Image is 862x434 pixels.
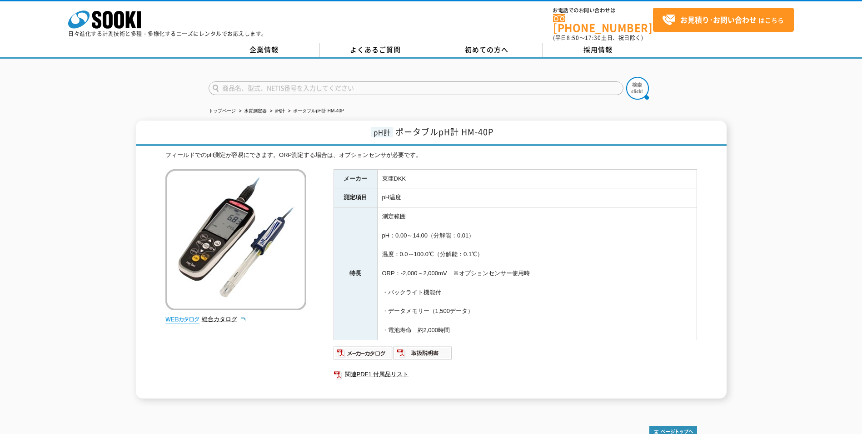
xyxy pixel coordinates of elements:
span: (平日 ～ 土日、祝日除く) [553,34,643,42]
a: お見積り･お問い合わせはこちら [653,8,794,32]
a: [PHONE_NUMBER] [553,14,653,33]
a: 水質測定器 [244,108,267,113]
img: btn_search.png [626,77,649,100]
div: フィールドでのpH測定が容易にできます。ORP測定する場合は、オプションセンサが必要です。 [165,151,697,160]
p: 日々進化する計測技術と多種・多様化するニーズにレンタルでお応えします。 [68,31,267,36]
span: pH計 [371,127,393,137]
span: 初めての方へ [465,45,508,55]
td: 測定範囲 pH：0.00～14.00（分解能：0.01） 温度：0.0～100.0℃（分解能：0.1℃） ORP：-2,000～2,000mV ※オプションセンサー使用時 ・バックライト機能付 ... [377,207,697,340]
input: 商品名、型式、NETIS番号を入力してください [209,81,623,95]
a: 関連PDF1 付属品リスト [334,368,697,380]
a: メーカーカタログ [334,352,393,358]
a: 初めての方へ [431,43,543,57]
img: ポータブルpH計 HM-40P [165,169,306,310]
span: 8:50 [567,34,579,42]
a: pH計 [275,108,285,113]
a: 企業情報 [209,43,320,57]
td: pH温度 [377,188,697,207]
span: はこちら [662,13,784,27]
a: トップページ [209,108,236,113]
span: お電話でのお問い合わせは [553,8,653,13]
img: 取扱説明書 [393,346,453,360]
th: 測定項目 [334,188,377,207]
th: 特長 [334,207,377,340]
img: webカタログ [165,315,199,324]
a: 総合カタログ [202,316,246,323]
a: 取扱説明書 [393,352,453,358]
span: 17:30 [585,34,601,42]
a: よくあるご質問 [320,43,431,57]
strong: お見積り･お問い合わせ [680,14,757,25]
th: メーカー [334,169,377,188]
img: メーカーカタログ [334,346,393,360]
li: ポータブルpH計 HM-40P [286,106,344,116]
td: 東亜DKK [377,169,697,188]
span: ポータブルpH計 HM-40P [395,126,493,138]
a: 採用情報 [543,43,654,57]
